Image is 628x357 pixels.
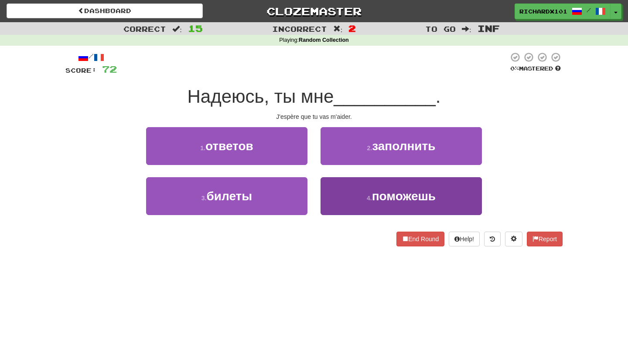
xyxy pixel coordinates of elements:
small: 1 . [200,145,205,152]
span: ответов [205,139,253,153]
button: 3.билеты [146,177,307,215]
button: 4.поможешь [321,177,482,215]
a: Clozemaster [216,3,412,19]
span: 72 [102,64,117,74]
span: Score: [65,67,97,74]
span: Correct [123,24,166,33]
button: Help! [449,232,480,246]
span: заполнить [372,139,435,153]
span: 0 % [510,65,519,72]
button: Round history (alt+y) [484,232,501,246]
div: J'espère que tu vas m'aider. [65,112,563,121]
span: To go [425,24,456,33]
span: __________ [334,86,436,107]
button: End Round [396,232,444,246]
div: Mastered [509,65,563,73]
span: Надеюсь, ты мне [187,86,334,107]
span: Incorrect [272,24,327,33]
button: 1.ответов [146,127,307,165]
strong: Random Collection [299,37,349,43]
span: Inf [478,23,500,34]
span: RichardX101 [519,7,567,15]
a: Dashboard [7,3,203,18]
span: 2 [348,23,356,34]
span: : [172,25,182,33]
small: 2 . [367,145,372,152]
div: / [65,52,117,63]
span: : [333,25,343,33]
a: RichardX101 / [515,3,611,19]
button: Report [527,232,563,246]
span: : [462,25,471,33]
button: 2.заполнить [321,127,482,165]
span: 15 [188,23,203,34]
span: билеты [206,189,252,203]
small: 3 . [201,195,207,202]
span: . [436,86,441,107]
small: 4 . [367,195,372,202]
span: поможешь [372,189,436,203]
span: / [587,7,591,13]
